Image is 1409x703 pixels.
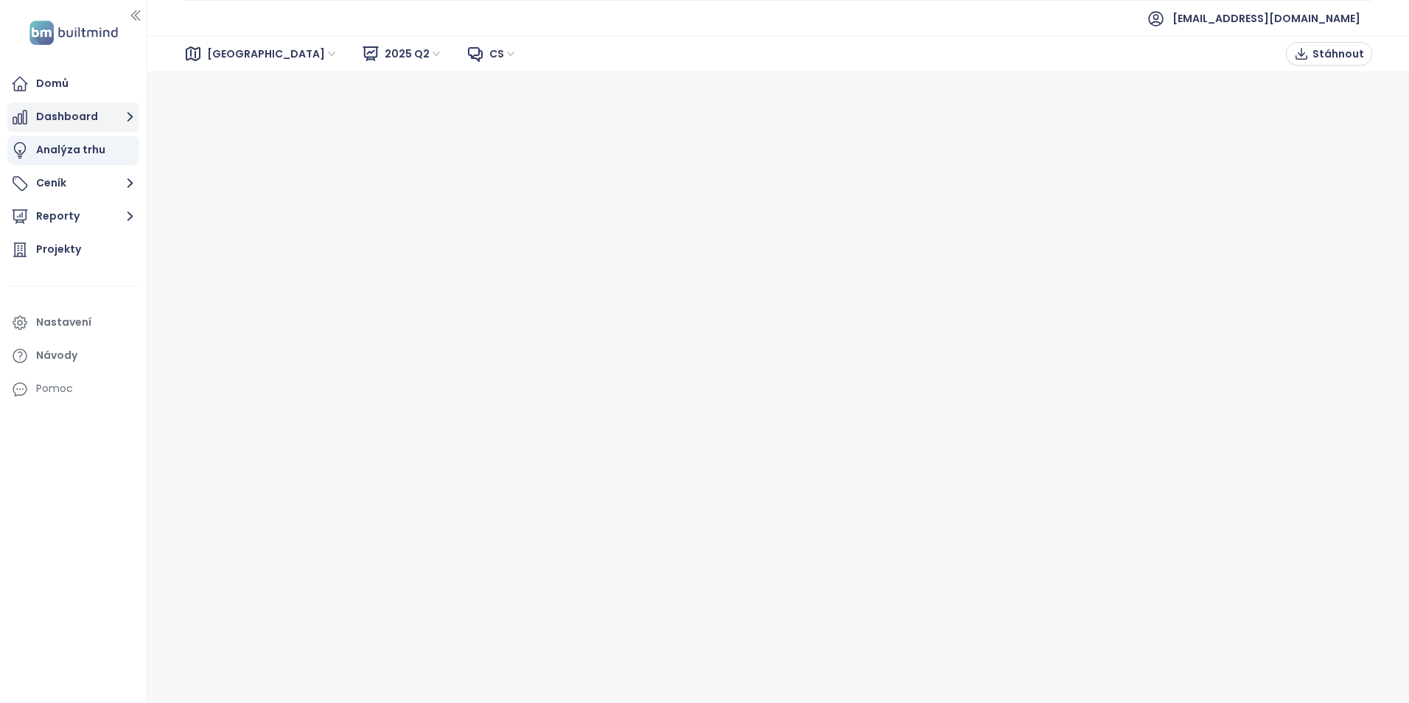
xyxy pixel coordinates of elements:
[7,374,139,404] div: Pomoc
[36,141,105,159] div: Analýza trhu
[1286,42,1372,66] button: Stáhnout
[489,43,517,65] span: cs
[7,169,139,198] button: Ceník
[7,235,139,265] a: Projekty
[7,69,139,99] a: Domů
[36,313,91,332] div: Nastavení
[385,43,443,65] span: 2025 Q2
[7,136,139,165] a: Analýza trhu
[36,240,81,259] div: Projekty
[36,74,69,93] div: Domů
[36,346,77,365] div: Návody
[1172,1,1360,36] span: [EMAIL_ADDRESS][DOMAIN_NAME]
[7,308,139,337] a: Nastavení
[7,102,139,132] button: Dashboard
[7,202,139,231] button: Reporty
[7,341,139,371] a: Návody
[1312,46,1364,62] span: Stáhnout
[36,380,73,398] div: Pomoc
[207,43,338,65] span: Brno
[25,18,122,48] img: logo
